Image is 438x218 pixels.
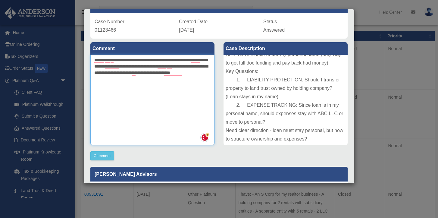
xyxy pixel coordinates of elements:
[263,27,285,33] span: Answered
[224,42,348,55] label: Case Description
[90,167,348,182] p: [PERSON_NAME] Advisors
[179,27,194,33] span: [DATE]
[95,19,124,24] span: Case Number
[95,27,116,33] span: 01123466
[179,19,208,24] span: Created Date
[263,19,277,24] span: Status
[224,55,348,145] div: I purchased a Property originally under ABC LLC, but HAD TO refinance under my personal name (onl...
[90,151,114,160] button: Comment
[90,42,214,55] label: Comment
